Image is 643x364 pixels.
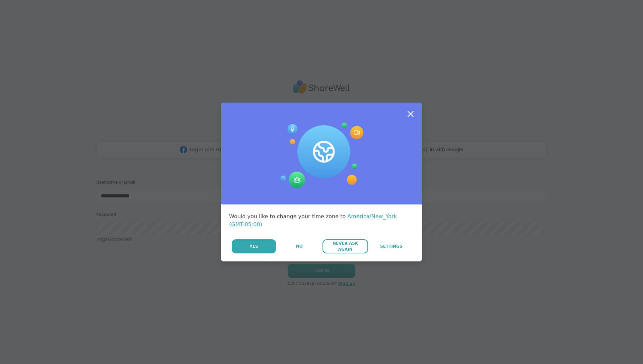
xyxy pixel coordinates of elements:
span: America/New_York (GMT-05:00) [229,213,397,228]
img: Session Experience [280,123,363,188]
span: No [296,243,303,249]
span: Yes [249,243,258,249]
a: Settings [369,239,414,253]
button: Yes [232,239,276,253]
span: Never Ask Again [326,240,364,252]
div: Would you like to change your time zone to [229,213,414,229]
button: Never Ask Again [323,239,368,253]
button: No [277,239,322,253]
span: Settings [380,243,403,249]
